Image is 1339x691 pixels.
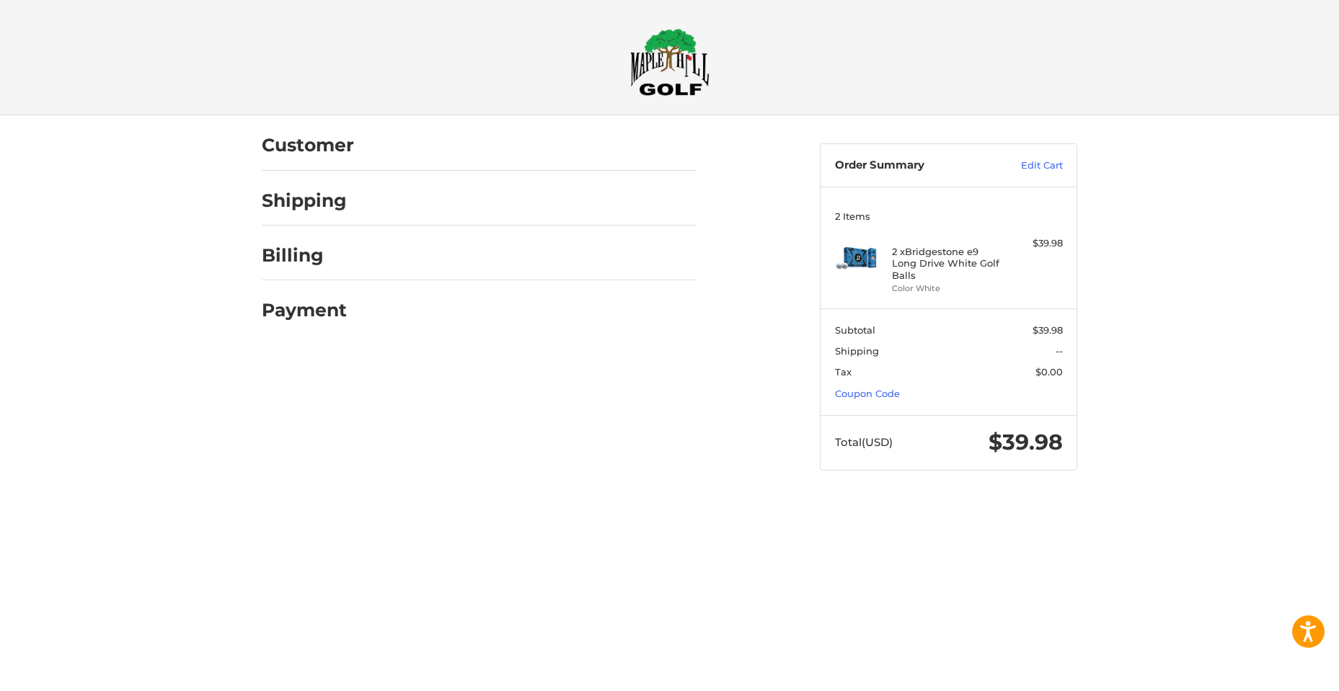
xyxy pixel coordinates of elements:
a: Edit Cart [990,159,1063,173]
span: $0.00 [1035,366,1063,378]
span: $39.98 [1033,324,1063,336]
span: Subtotal [835,324,875,336]
span: Shipping [835,345,879,357]
h2: Billing [262,244,346,267]
iframe: Gorgias live chat messenger [14,629,172,677]
h4: 2 x Bridgestone e9 Long Drive White Golf Balls [892,246,1002,281]
h2: Payment [262,299,347,321]
span: Total (USD) [835,435,893,449]
li: Color White [892,282,1002,295]
div: $39.98 [1006,236,1063,251]
span: Tax [835,366,852,378]
span: -- [1056,345,1063,357]
h3: 2 Items [835,210,1063,222]
h2: Customer [262,134,354,156]
a: Coupon Code [835,388,900,399]
h2: Shipping [262,190,347,212]
span: $39.98 [989,429,1063,455]
h3: Order Summary [835,159,990,173]
iframe: Google Customer Reviews [1220,652,1339,691]
img: Maple Hill Golf [630,28,710,96]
